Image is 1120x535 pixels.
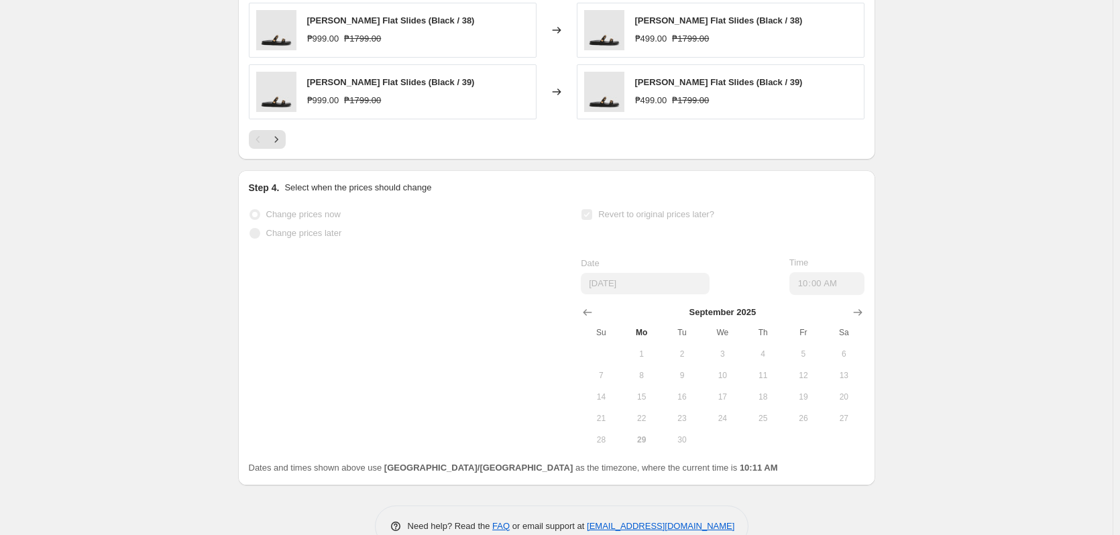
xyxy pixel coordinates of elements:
span: Tu [667,327,697,338]
span: Fr [789,327,818,338]
button: Thursday September 11 2025 [742,365,783,386]
img: Sammy_Black_1_80x.jpg [256,10,296,50]
strike: ₱1799.00 [344,94,381,107]
span: 28 [586,434,616,445]
button: Tuesday September 2 2025 [662,343,702,365]
div: ₱499.00 [635,94,667,107]
button: Today Monday September 29 2025 [622,429,662,451]
span: Mo [627,327,657,338]
button: Wednesday September 24 2025 [702,408,742,429]
button: Saturday September 6 2025 [824,343,864,365]
span: 23 [667,413,697,424]
span: 15 [627,392,657,402]
span: or email support at [510,521,587,531]
span: 20 [829,392,858,402]
th: Wednesday [702,322,742,343]
p: Select when the prices should change [284,181,431,194]
button: Sunday September 14 2025 [581,386,621,408]
th: Monday [622,322,662,343]
th: Friday [783,322,824,343]
span: 13 [829,370,858,381]
span: 19 [789,392,818,402]
button: Next [267,130,286,149]
span: 17 [708,392,737,402]
button: Thursday September 4 2025 [742,343,783,365]
strike: ₱1799.00 [672,32,709,46]
b: [GEOGRAPHIC_DATA]/[GEOGRAPHIC_DATA] [384,463,573,473]
button: Sunday September 28 2025 [581,429,621,451]
span: 27 [829,413,858,424]
button: Saturday September 20 2025 [824,386,864,408]
button: Friday September 26 2025 [783,408,824,429]
span: Th [748,327,777,338]
span: 29 [627,434,657,445]
div: ₱999.00 [307,32,339,46]
span: Dates and times shown above use as the timezone, where the current time is [249,463,778,473]
span: 10 [708,370,737,381]
button: Thursday September 25 2025 [742,408,783,429]
button: Monday September 15 2025 [622,386,662,408]
nav: Pagination [249,130,286,149]
button: Show previous month, August 2025 [578,303,597,322]
h2: Step 4. [249,181,280,194]
button: Monday September 1 2025 [622,343,662,365]
img: Sammy_Black_1_80x.jpg [584,72,624,112]
th: Tuesday [662,322,702,343]
button: Thursday September 18 2025 [742,386,783,408]
button: Wednesday September 3 2025 [702,343,742,365]
button: Tuesday September 23 2025 [662,408,702,429]
button: Wednesday September 10 2025 [702,365,742,386]
th: Thursday [742,322,783,343]
span: We [708,327,737,338]
span: Time [789,257,808,267]
span: 24 [708,413,737,424]
button: Friday September 5 2025 [783,343,824,365]
input: 12:00 [789,272,864,295]
span: 11 [748,370,777,381]
span: Sa [829,327,858,338]
button: Friday September 12 2025 [783,365,824,386]
span: 6 [829,349,858,359]
button: Saturday September 13 2025 [824,365,864,386]
span: 3 [708,349,737,359]
span: 14 [586,392,616,402]
span: 12 [789,370,818,381]
span: Revert to original prices later? [598,209,714,219]
b: 10:11 AM [740,463,778,473]
span: [PERSON_NAME] Flat Slides (Black / 39) [635,77,803,87]
span: 21 [586,413,616,424]
span: [PERSON_NAME] Flat Slides (Black / 38) [307,15,475,25]
a: FAQ [492,521,510,531]
img: Sammy_Black_1_80x.jpg [256,72,296,112]
button: Sunday September 21 2025 [581,408,621,429]
button: Tuesday September 16 2025 [662,386,702,408]
a: [EMAIL_ADDRESS][DOMAIN_NAME] [587,521,734,531]
span: Date [581,258,599,268]
span: 1 [627,349,657,359]
span: Change prices later [266,228,342,238]
span: 4 [748,349,777,359]
button: Monday September 22 2025 [622,408,662,429]
span: [PERSON_NAME] Flat Slides (Black / 38) [635,15,803,25]
span: Change prices now [266,209,341,219]
button: Wednesday September 17 2025 [702,386,742,408]
span: [PERSON_NAME] Flat Slides (Black / 39) [307,77,475,87]
span: 5 [789,349,818,359]
strike: ₱1799.00 [672,94,709,107]
span: Su [586,327,616,338]
button: Tuesday September 30 2025 [662,429,702,451]
img: Sammy_Black_1_80x.jpg [584,10,624,50]
span: 30 [667,434,697,445]
span: 18 [748,392,777,402]
button: Sunday September 7 2025 [581,365,621,386]
button: Saturday September 27 2025 [824,408,864,429]
span: 26 [789,413,818,424]
span: 9 [667,370,697,381]
span: 22 [627,413,657,424]
span: 25 [748,413,777,424]
span: 16 [667,392,697,402]
span: 2 [667,349,697,359]
button: Friday September 19 2025 [783,386,824,408]
span: 7 [586,370,616,381]
span: Need help? Read the [408,521,493,531]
